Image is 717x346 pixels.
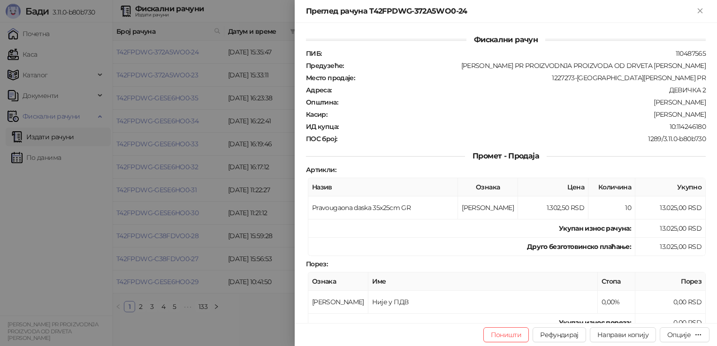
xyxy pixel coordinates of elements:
strong: ИД купца : [306,122,338,131]
strong: Касир : [306,110,327,119]
strong: Порез : [306,260,328,268]
span: Фискални рачун [466,35,545,44]
div: [PERSON_NAME] [339,98,707,106]
div: [PERSON_NAME] PR PROIZVODNJA PROIZVODA OD DRVETA [PERSON_NAME] [345,61,707,70]
strong: Предузеће : [306,61,344,70]
td: 0,00 RSD [635,291,706,314]
div: [PERSON_NAME] [328,110,707,119]
td: 10 [588,196,635,219]
div: Опције [667,331,691,339]
td: Није у ПДВ [368,291,598,314]
div: ДЕВИЧКА 2 [333,86,707,94]
strong: Артикли : [306,165,336,174]
strong: Адреса : [306,86,332,94]
th: Количина [588,178,635,196]
button: Рефундирај [533,327,586,342]
th: Назив [308,178,458,196]
td: 0,00 RSD [635,314,706,332]
span: Промет - Продаја [465,151,547,160]
th: Укупно [635,178,706,196]
th: Порез [635,272,706,291]
button: Поништи [483,327,529,342]
strong: ПИБ : [306,49,321,58]
div: 110487565 [322,49,707,58]
strong: Укупан износ рачуна : [559,224,631,233]
strong: Место продаје : [306,74,355,82]
th: Ознака [308,272,368,291]
strong: Укупан износ пореза: [559,318,631,327]
div: Преглед рачуна T42FPDWG-372A5WO0-24 [306,6,694,17]
th: Име [368,272,598,291]
div: 10:114246180 [339,122,707,131]
td: 13.025,00 RSD [635,196,706,219]
th: Ознака [458,178,518,196]
strong: Друго безготовинско плаћање : [527,242,631,251]
td: [PERSON_NAME] [308,291,368,314]
div: 1227273-[GEOGRAPHIC_DATA][PERSON_NAME] PR [356,74,707,82]
strong: ПОС број : [306,135,337,143]
td: Pravougaona daska 35x25cm GR [308,196,458,219]
div: 1289/3.11.0-b80b730 [338,135,707,143]
th: Стопа [598,272,635,291]
td: 1.302,50 RSD [518,196,588,219]
button: Опције [660,327,709,342]
th: Цена [518,178,588,196]
button: Направи копију [590,327,656,342]
strong: Општина : [306,98,338,106]
span: Направи копију [597,331,648,339]
button: Close [694,6,706,17]
td: [PERSON_NAME] [458,196,518,219]
td: 13.025,00 RSD [635,238,706,256]
td: 13.025,00 RSD [635,219,706,238]
td: 0,00% [598,291,635,314]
